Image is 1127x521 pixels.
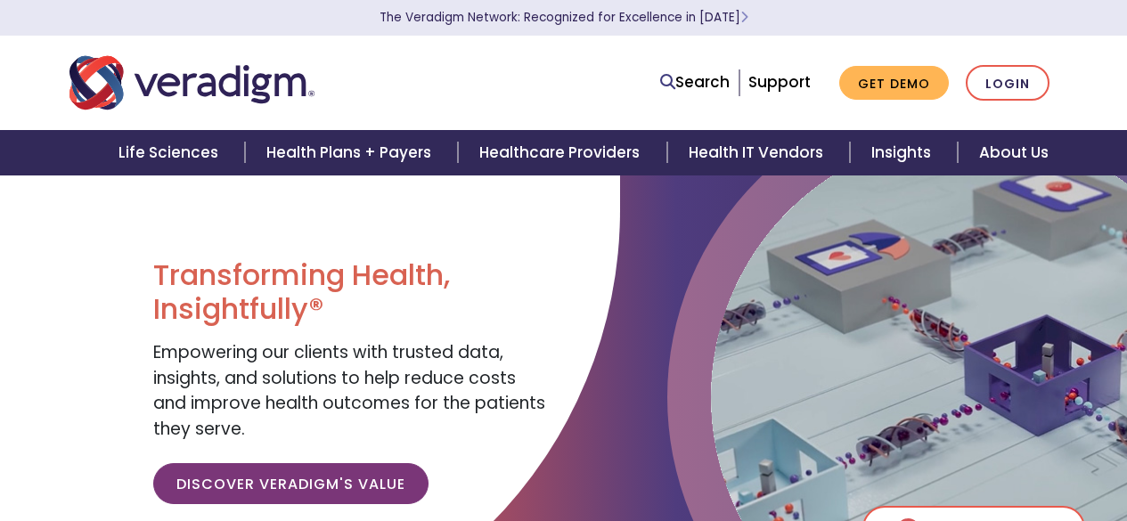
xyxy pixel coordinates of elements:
[660,70,730,94] a: Search
[850,130,958,175] a: Insights
[740,9,748,26] span: Learn More
[245,130,458,175] a: Health Plans + Payers
[667,130,850,175] a: Health IT Vendors
[69,53,314,112] img: Veradigm logo
[458,130,666,175] a: Healthcare Providers
[958,130,1070,175] a: About Us
[153,340,545,441] span: Empowering our clients with trusted data, insights, and solutions to help reduce costs and improv...
[748,71,811,93] a: Support
[966,65,1049,102] a: Login
[153,463,429,504] a: Discover Veradigm's Value
[380,9,748,26] a: The Veradigm Network: Recognized for Excellence in [DATE]Learn More
[97,130,245,175] a: Life Sciences
[153,258,550,327] h1: Transforming Health, Insightfully®
[839,66,949,101] a: Get Demo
